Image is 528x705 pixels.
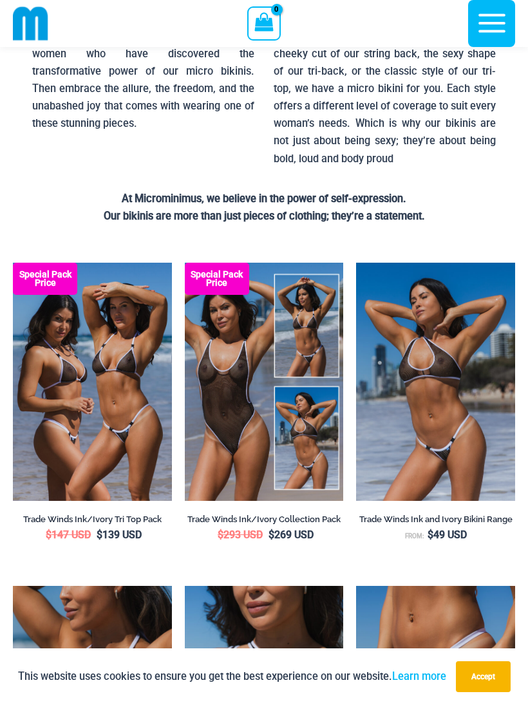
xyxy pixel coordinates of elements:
a: Learn more [392,670,446,682]
img: cropped mm emblem [13,6,48,41]
a: Trade Winds Ink/Ivory Tri Top Pack [13,514,172,529]
h2: Trade Winds Ink/Ivory Collection Pack [185,514,344,525]
h2: Trade Winds Ink and Ivory Bikini Range [356,514,515,525]
h2: Trade Winds Ink/Ivory Tri Top Pack [13,514,172,525]
a: Tradewinds Ink and Ivory 384 Halter 453 Micro 02Tradewinds Ink and Ivory 384 Halter 453 Micro 01T... [356,263,515,501]
b: Special Pack Price [13,270,77,287]
bdi: 49 USD [428,529,467,541]
bdi: 269 USD [269,529,314,541]
strong: Our bikinis are more than just pieces of clothing; they’re a statement. [104,210,425,222]
span: $ [218,529,223,541]
a: Top Bum Pack Top Bum Pack bTop Bum Pack b [13,263,172,501]
span: $ [97,529,102,541]
bdi: 293 USD [218,529,263,541]
span: From: [405,532,424,540]
span: $ [46,529,52,541]
a: View Shopping Cart, empty [247,6,280,40]
bdi: 147 USD [46,529,91,541]
b: Special Pack Price [185,270,249,287]
a: Trade Winds Ink/Ivory Collection Pack [185,514,344,529]
button: Accept [456,661,511,692]
strong: At Microminimus, we believe in the power of self-expression. [122,193,406,205]
span: $ [269,529,274,541]
bdi: 139 USD [97,529,142,541]
span: $ [428,529,433,541]
img: Tradewinds Ink and Ivory 384 Halter 453 Micro 02 [356,263,515,501]
a: Trade Winds Ink and Ivory Bikini Range [356,514,515,529]
img: Collection Pack [185,263,344,501]
img: Top Bum Pack [13,263,172,501]
a: Collection Pack Collection Pack b (1)Collection Pack b (1) [185,263,344,501]
p: This website uses cookies to ensure you get the best experience on our website. [18,668,446,685]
